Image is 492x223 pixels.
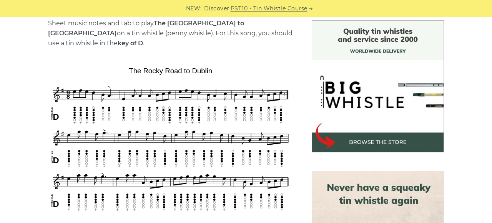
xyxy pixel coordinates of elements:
span: NEW: [186,4,202,13]
span: Discover [204,4,229,13]
a: PST10 - Tin Whistle Course [231,4,307,13]
img: BigWhistle Tin Whistle Store [312,20,444,152]
img: The Rocky Road to Dublin Tin Whistle Tabs & Sheet Music [48,64,293,213]
p: Sheet music notes and tab to play on a tin whistle (penny whistle). For this song, you should use... [48,18,293,48]
strong: key of D [118,40,143,47]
